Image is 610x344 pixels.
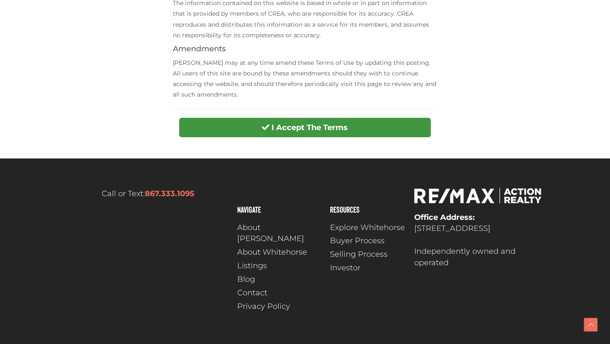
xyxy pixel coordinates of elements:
[237,247,307,258] span: About Whitehorse
[237,301,322,312] a: Privacy Policy
[330,222,406,233] a: Explore Whitehorse
[68,188,229,200] p: Call or Text:
[330,249,406,260] a: Selling Process
[330,235,385,247] span: Buyer Process
[237,274,322,285] a: Blog
[237,274,255,285] span: Blog
[237,247,322,258] a: About Whitehorse
[330,222,405,233] span: Explore Whitehorse
[330,262,406,274] a: Investor
[414,212,542,269] p: [STREET_ADDRESS] Independently owned and operated
[237,287,322,299] a: Contact
[330,262,360,274] span: Investor
[330,205,406,214] h4: Resources
[173,45,437,53] h4: Amendments
[414,213,475,222] strong: Office Address:
[272,123,348,132] strong: I Accept The Terms
[145,189,194,198] a: 867.333.1095
[330,249,388,260] span: Selling Process
[237,222,322,245] a: About [PERSON_NAME]
[237,260,322,272] a: Listings
[179,118,430,137] button: I Accept The Terms
[237,205,322,214] h4: Navigate
[237,260,267,272] span: Listings
[173,58,437,100] p: [PERSON_NAME] may at any time amend these Terms of Use by updating this posting. All users of thi...
[237,301,290,312] span: Privacy Policy
[330,235,406,247] a: Buyer Process
[237,287,267,299] span: Contact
